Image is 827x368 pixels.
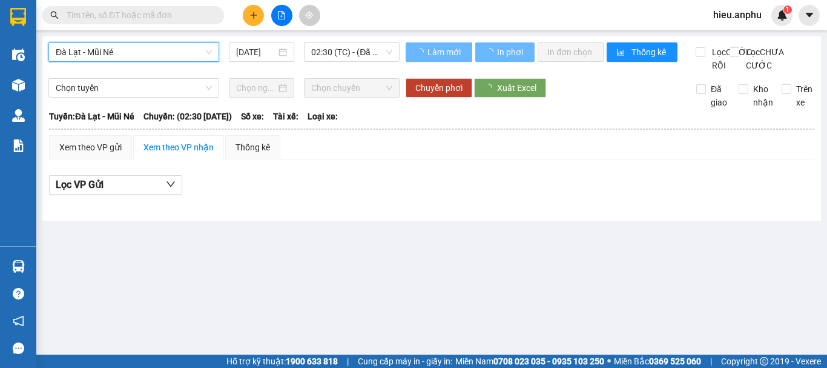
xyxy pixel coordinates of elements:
[305,11,314,19] span: aim
[358,355,452,368] span: Cung cấp máy in - giấy in:
[273,110,298,123] span: Tài xế:
[143,110,232,123] span: Chuyến: (02:30 [DATE])
[67,8,209,22] input: Tìm tên, số ĐT hoặc mã đơn
[791,82,817,109] span: Trên xe
[707,45,754,72] span: Lọc CƯỚC RỒI
[56,79,212,97] span: Chọn tuyến
[607,359,611,364] span: ⚪️
[116,52,239,69] div: 0792640912
[236,45,276,59] input: 13/10/2025
[116,10,145,23] span: Nhận:
[13,288,24,299] span: question-circle
[241,110,264,123] span: Số xe:
[116,10,239,38] div: [GEOGRAPHIC_DATA]
[236,141,270,154] div: Thống kê
[10,10,29,23] span: Gửi:
[49,175,182,195] button: Lọc VP Gửi
[475,42,535,62] button: In phơi
[286,356,338,366] strong: 1900 633 818
[114,79,183,92] span: CHƯA CƯỚC :
[614,355,701,368] span: Miền Bắc
[777,10,788,21] img: icon-new-feature
[249,11,258,19] span: plus
[13,315,24,327] span: notification
[607,42,677,62] button: bar-chartThống kê
[493,356,604,366] strong: 0708 023 035 - 0935 103 250
[10,10,107,38] div: [PERSON_NAME]
[649,356,701,366] strong: 0369 525 060
[785,5,789,14] span: 1
[427,45,463,59] span: Làm mới
[703,7,771,22] span: hieu.anphu
[311,79,392,97] span: Chọn chuyến
[406,78,472,98] button: Chuyển phơi
[783,5,792,14] sup: 1
[12,139,25,152] img: solution-icon
[799,5,820,26] button: caret-down
[143,141,214,154] div: Xem theo VP nhận
[114,76,240,93] div: 30.000
[406,42,472,62] button: Làm mới
[50,11,59,19] span: search
[299,5,320,26] button: aim
[12,109,25,122] img: warehouse-icon
[226,355,338,368] span: Hỗ trợ kỹ thuật:
[616,48,627,58] span: bar-chart
[455,355,604,368] span: Miền Nam
[741,45,786,72] span: Lọc CHƯA CƯỚC
[760,357,768,366] span: copyright
[271,5,292,26] button: file-add
[10,8,26,26] img: logo-vxr
[59,141,122,154] div: Xem theo VP gửi
[710,355,712,368] span: |
[497,45,525,59] span: In phơi
[10,38,107,55] div: 0918997733
[243,5,264,26] button: plus
[347,355,349,368] span: |
[236,81,276,95] input: Chọn ngày
[12,49,25,61] img: warehouse-icon
[308,110,338,123] span: Loại xe:
[706,82,732,109] span: Đã giao
[166,179,176,189] span: down
[311,43,392,61] span: 02:30 (TC) - (Đã hủy)
[474,78,546,98] button: Xuất Excel
[49,112,134,121] b: Tuyến: Đà Lạt - Mũi Né
[485,48,495,56] span: loading
[12,79,25,92] img: warehouse-icon
[631,45,668,59] span: Thống kê
[116,38,239,52] div: ngân
[56,43,212,61] span: Đà Lạt - Mũi Né
[538,42,604,62] button: In đơn chọn
[415,48,426,56] span: loading
[748,82,778,109] span: Kho nhận
[13,343,24,354] span: message
[56,177,104,192] span: Lọc VP Gửi
[12,260,25,273] img: warehouse-icon
[277,11,286,19] span: file-add
[804,10,815,21] span: caret-down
